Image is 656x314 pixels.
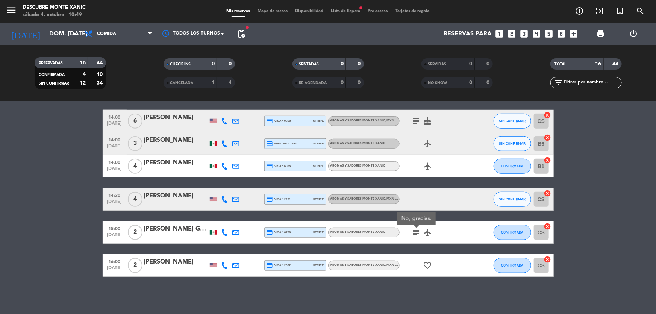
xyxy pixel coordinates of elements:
[494,159,531,174] button: CONFIRMADA
[544,190,551,197] i: cancel
[569,29,579,39] i: add_box
[254,9,291,13] span: Mapa de mesas
[229,80,233,85] strong: 4
[212,80,215,85] strong: 1
[617,23,650,45] div: LOG OUT
[364,9,392,13] span: Pre-acceso
[596,29,605,38] span: print
[401,215,432,223] div: No, gracias.
[636,6,645,15] i: search
[170,81,194,85] span: CANCELADA
[532,29,541,39] i: looks_4
[615,6,624,15] i: turned_in_not
[501,230,523,234] span: CONFIRMADA
[544,156,551,164] i: cancel
[313,118,324,123] span: stripe
[267,140,297,147] span: master * 1952
[144,113,208,123] div: [PERSON_NAME]
[556,29,566,39] i: looks_6
[544,29,554,39] i: looks_5
[519,29,529,39] i: looks_3
[575,6,584,15] i: add_circle_outline
[563,79,621,87] input: Filtrar por nombre...
[128,159,142,174] span: 4
[554,78,563,87] i: filter_list
[494,225,531,240] button: CONFIRMADA
[544,111,551,119] i: cancel
[499,197,526,201] span: SIN CONFIRMAR
[327,9,364,13] span: Lista de Espera
[494,192,531,207] button: SIN CONFIRMAR
[105,158,124,166] span: 14:00
[313,141,324,146] span: stripe
[128,114,142,129] span: 6
[313,164,324,168] span: stripe
[267,118,273,124] i: credit_card
[385,264,403,267] span: , MXN 1050
[501,263,523,267] span: CONFIRMADA
[330,264,403,267] span: Aromas y Sabores Monte Xanic
[128,136,142,151] span: 3
[358,80,362,85] strong: 0
[494,136,531,151] button: SIN CONFIRMAR
[341,80,344,85] strong: 0
[385,197,403,200] span: , MXN 1050
[428,81,447,85] span: NO SHOW
[212,61,215,67] strong: 0
[267,229,273,236] i: credit_card
[470,61,473,67] strong: 0
[595,61,601,67] strong: 16
[359,6,363,10] span: fiber_manual_record
[70,29,79,38] i: arrow_drop_down
[105,224,124,232] span: 15:00
[128,225,142,240] span: 2
[299,62,319,66] span: SENTADAS
[423,261,432,270] i: favorite_border
[83,72,86,77] strong: 4
[6,5,17,16] i: menu
[267,196,291,203] span: visa * 2291
[507,29,517,39] i: looks_two
[544,134,551,141] i: cancel
[499,141,526,146] span: SIN CONFIRMAR
[105,144,124,152] span: [DATE]
[494,258,531,273] button: CONFIRMADA
[144,158,208,168] div: [PERSON_NAME]
[501,164,523,168] span: CONFIRMADA
[128,192,142,207] span: 4
[330,231,385,234] span: Aromas y Sabores Monte Xanic
[267,196,273,203] i: credit_card
[330,164,385,167] span: Aromas y Sabores Monte Xanic
[97,80,104,86] strong: 34
[267,163,273,170] i: credit_card
[80,80,86,86] strong: 12
[423,228,432,237] i: airplanemode_active
[612,61,620,67] strong: 44
[428,62,447,66] span: SERVIDAS
[267,262,273,269] i: credit_card
[341,61,344,67] strong: 0
[144,191,208,201] div: [PERSON_NAME]
[6,26,45,42] i: [DATE]
[223,9,254,13] span: Mis reservas
[97,60,104,65] strong: 44
[412,228,421,237] i: subject
[358,61,362,67] strong: 0
[392,9,433,13] span: Tarjetas de regalo
[267,262,291,269] span: visa * 2332
[105,112,124,121] span: 14:00
[385,119,403,122] span: , MXN 1050
[555,62,567,66] span: TOTAL
[330,142,385,145] span: Aromas y Sabores Monte Xanic
[544,256,551,263] i: cancel
[128,258,142,273] span: 2
[39,82,69,85] span: SIN CONFIRMAR
[313,230,324,235] span: stripe
[39,61,63,65] span: RESERVADAS
[6,5,17,18] button: menu
[299,81,327,85] span: RE AGENDADA
[494,29,504,39] i: looks_one
[105,121,124,130] span: [DATE]
[595,6,604,15] i: exit_to_app
[229,61,233,67] strong: 0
